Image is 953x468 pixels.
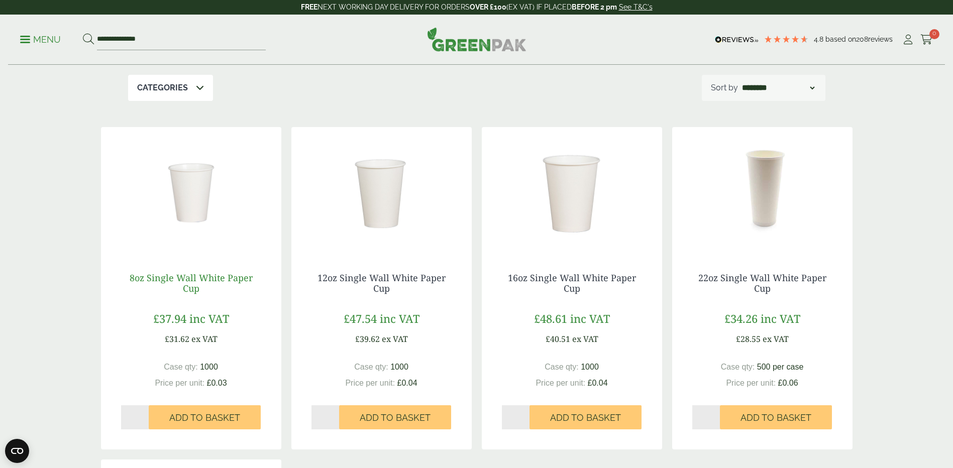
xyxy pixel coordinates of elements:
[534,311,567,326] span: £48.61
[317,272,446,295] a: 12oz Single Wall White Paper Cup
[508,272,636,295] a: 16oz Single Wall White Paper Cup
[5,439,29,463] button: Open CMP widget
[200,363,218,371] span: 1000
[814,35,825,43] span: 4.8
[397,379,417,387] span: £0.04
[470,3,506,11] strong: OVER £100
[757,363,804,371] span: 500 per case
[207,379,227,387] span: £0.03
[550,412,621,423] span: Add to Basket
[572,3,617,11] strong: BEFORE 2 pm
[20,34,61,44] a: Menu
[929,29,939,39] span: 0
[761,311,800,326] span: inc VAT
[169,412,240,423] span: Add to Basket
[825,35,856,43] span: Based on
[545,363,579,371] span: Case qty:
[856,35,868,43] span: 208
[137,82,188,94] p: Categories
[164,363,198,371] span: Case qty:
[291,127,472,253] img: DSC_9763a
[764,35,809,44] div: 4.79 Stars
[482,127,662,253] img: 16oz Single Wall White Paper Cup-0
[530,405,642,429] button: Add to Basket
[672,127,853,253] img: 2130015B 22oz White Single Wall Paper Cup 627ml
[155,379,204,387] span: Price per unit:
[153,311,186,326] span: £37.94
[724,311,758,326] span: £34.26
[920,32,933,47] a: 0
[382,333,408,344] span: ex VAT
[720,405,832,429] button: Add to Basket
[868,35,893,43] span: reviews
[778,379,798,387] span: £0.06
[546,333,570,344] span: £40.51
[101,127,281,253] img: 8oz Single Wall White Paper Cup-0
[536,379,585,387] span: Price per unit:
[736,333,761,344] span: £28.55
[355,333,380,344] span: £39.62
[20,34,61,46] p: Menu
[189,311,229,326] span: inc VAT
[902,35,914,45] i: My Account
[740,82,816,94] select: Shop order
[726,379,776,387] span: Price per unit:
[588,379,608,387] span: £0.04
[763,333,789,344] span: ex VAT
[715,36,759,43] img: REVIEWS.io
[721,363,755,371] span: Case qty:
[380,311,419,326] span: inc VAT
[581,363,599,371] span: 1000
[619,3,653,11] a: See T&C's
[130,272,253,295] a: 8oz Single Wall White Paper Cup
[301,3,317,11] strong: FREE
[165,333,189,344] span: £31.62
[711,82,738,94] p: Sort by
[740,412,811,423] span: Add to Basket
[427,27,526,51] img: GreenPak Supplies
[344,311,377,326] span: £47.54
[698,272,826,295] a: 22oz Single Wall White Paper Cup
[572,333,598,344] span: ex VAT
[191,333,218,344] span: ex VAT
[360,412,431,423] span: Add to Basket
[390,363,408,371] span: 1000
[920,35,933,45] i: Cart
[570,311,610,326] span: inc VAT
[339,405,451,429] button: Add to Basket
[149,405,261,429] button: Add to Basket
[345,379,395,387] span: Price per unit:
[354,363,388,371] span: Case qty:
